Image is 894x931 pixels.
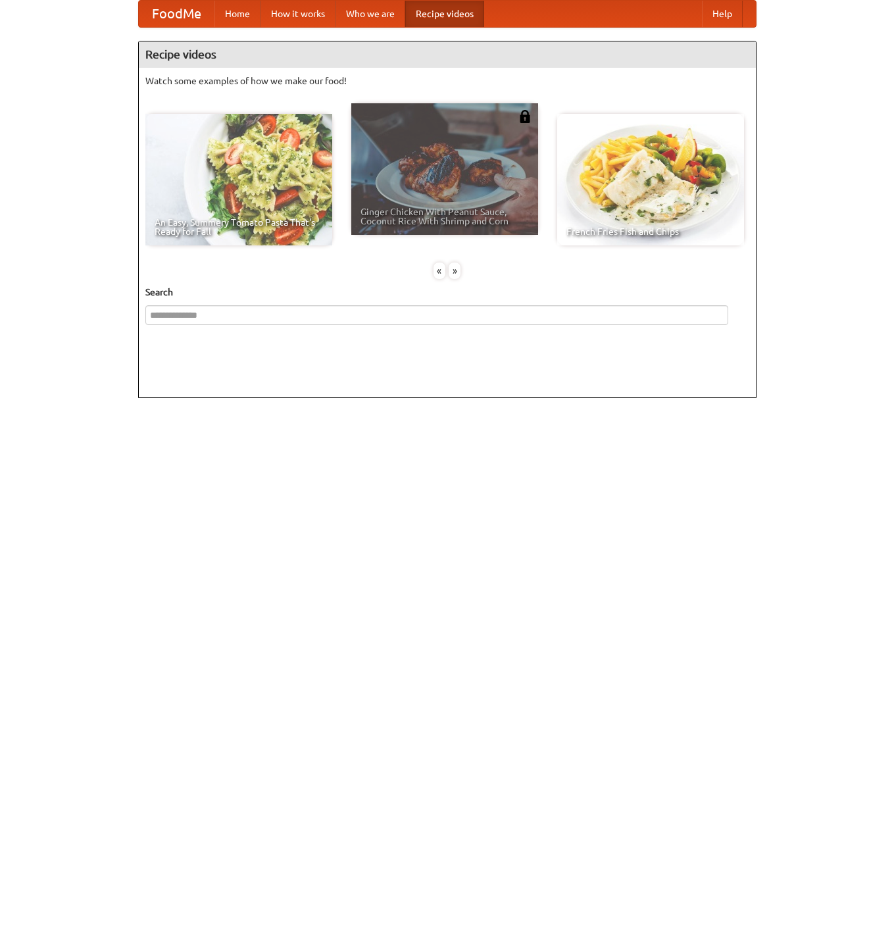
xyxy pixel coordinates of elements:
a: French Fries Fish and Chips [557,114,744,245]
a: Home [214,1,261,27]
span: French Fries Fish and Chips [566,227,735,236]
img: 483408.png [518,110,532,123]
a: Who we are [335,1,405,27]
a: An Easy, Summery Tomato Pasta That's Ready for Fall [145,114,332,245]
div: « [434,263,445,279]
a: Help [702,1,743,27]
h4: Recipe videos [139,41,756,68]
div: » [449,263,460,279]
p: Watch some examples of how we make our food! [145,74,749,88]
a: FoodMe [139,1,214,27]
h5: Search [145,286,749,299]
a: Recipe videos [405,1,484,27]
a: How it works [261,1,335,27]
span: An Easy, Summery Tomato Pasta That's Ready for Fall [155,218,323,236]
